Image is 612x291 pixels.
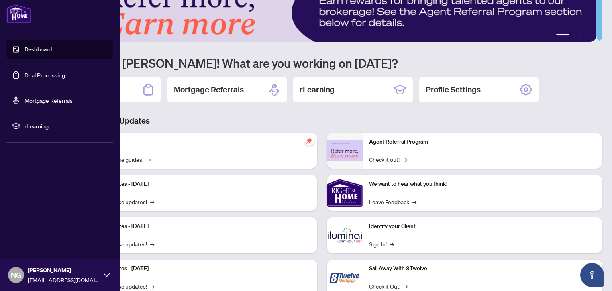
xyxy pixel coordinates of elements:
[25,97,73,104] a: Mortgage Referrals
[426,84,481,95] h2: Profile Settings
[84,180,311,189] p: Platform Updates - [DATE]
[28,275,100,284] span: [EMAIL_ADDRESS][DOMAIN_NAME]
[11,269,21,281] span: NG
[174,84,244,95] h2: Mortgage Referrals
[591,34,594,37] button: 5
[369,138,596,146] p: Agent Referral Program
[25,71,65,79] a: Deal Processing
[25,122,108,130] span: rLearning
[580,263,604,287] button: Open asap
[327,140,363,161] img: Agent Referral Program
[147,155,151,164] span: →
[369,264,596,273] p: Sail Away With 8Twelve
[585,34,588,37] button: 4
[84,138,311,146] p: Self-Help
[556,34,569,37] button: 1
[369,155,407,164] a: Check it out!→
[369,240,394,248] a: Sign In!→
[84,222,311,231] p: Platform Updates - [DATE]
[41,55,602,71] h1: Welcome back [PERSON_NAME]! What are you working on [DATE]?
[150,240,154,248] span: →
[25,46,52,53] a: Dashboard
[369,282,408,291] a: Check it Out!→
[572,34,575,37] button: 2
[150,282,154,291] span: →
[84,264,311,273] p: Platform Updates - [DATE]
[403,155,407,164] span: →
[369,222,596,231] p: Identify your Client
[390,240,394,248] span: →
[300,84,335,95] h2: rLearning
[369,197,416,206] a: Leave Feedback→
[369,180,596,189] p: We want to hear what you think!
[6,4,31,23] img: logo
[327,217,363,253] img: Identify your Client
[412,197,416,206] span: →
[150,197,154,206] span: →
[404,282,408,291] span: →
[28,266,100,275] span: [PERSON_NAME]
[579,34,582,37] button: 3
[41,115,602,126] h3: Brokerage & Industry Updates
[327,175,363,211] img: We want to hear what you think!
[304,136,314,145] span: pushpin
